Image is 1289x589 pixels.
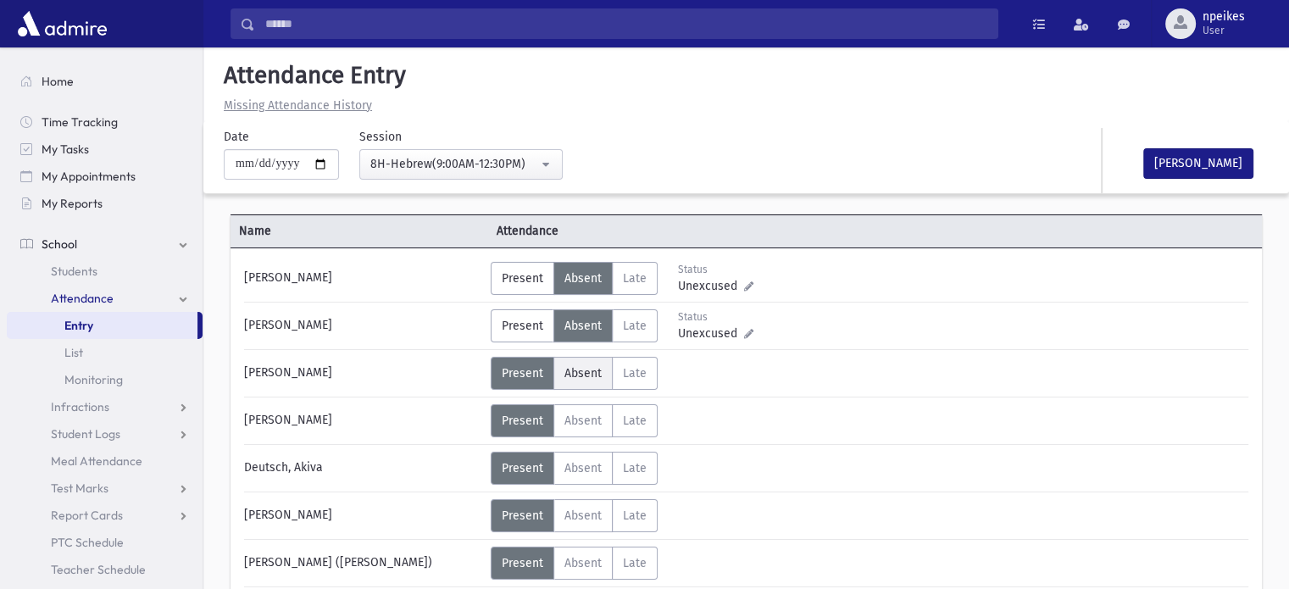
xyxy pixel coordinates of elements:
[623,319,647,333] span: Late
[564,508,602,523] span: Absent
[64,372,123,387] span: Monitoring
[564,366,602,381] span: Absent
[7,108,203,136] a: Time Tracking
[236,499,491,532] div: [PERSON_NAME]
[678,262,753,277] div: Status
[623,556,647,570] span: Late
[236,357,491,390] div: [PERSON_NAME]
[42,142,89,157] span: My Tasks
[491,404,658,437] div: AttTypes
[42,74,74,89] span: Home
[51,508,123,523] span: Report Cards
[1203,24,1245,37] span: User
[502,319,543,333] span: Present
[42,236,77,252] span: School
[502,271,543,286] span: Present
[7,190,203,217] a: My Reports
[7,163,203,190] a: My Appointments
[51,481,108,496] span: Test Marks
[7,393,203,420] a: Infractions
[51,264,97,279] span: Students
[502,556,543,570] span: Present
[51,399,109,414] span: Infractions
[51,291,114,306] span: Attendance
[7,556,203,583] a: Teacher Schedule
[7,502,203,529] a: Report Cards
[51,453,142,469] span: Meal Attendance
[491,262,658,295] div: AttTypes
[217,98,372,113] a: Missing Attendance History
[7,231,203,258] a: School
[564,271,602,286] span: Absent
[7,475,203,502] a: Test Marks
[359,128,402,146] label: Session
[1143,148,1253,179] button: [PERSON_NAME]
[7,136,203,163] a: My Tasks
[491,309,658,342] div: AttTypes
[678,277,744,295] span: Unexcused
[491,452,658,485] div: AttTypes
[491,357,658,390] div: AttTypes
[623,461,647,475] span: Late
[491,499,658,532] div: AttTypes
[564,556,602,570] span: Absent
[564,414,602,428] span: Absent
[51,562,146,577] span: Teacher Schedule
[236,547,491,580] div: [PERSON_NAME] ([PERSON_NAME])
[231,222,488,240] span: Name
[7,285,203,312] a: Attendance
[7,420,203,447] a: Student Logs
[236,309,491,342] div: [PERSON_NAME]
[224,128,249,146] label: Date
[7,312,197,339] a: Entry
[236,404,491,437] div: [PERSON_NAME]
[14,7,111,41] img: AdmirePro
[1203,10,1245,24] span: npeikes
[623,366,647,381] span: Late
[502,508,543,523] span: Present
[42,114,118,130] span: Time Tracking
[623,508,647,523] span: Late
[564,461,602,475] span: Absent
[502,366,543,381] span: Present
[51,426,120,442] span: Student Logs
[623,271,647,286] span: Late
[359,149,563,180] button: 8H-Hebrew(9:00AM-12:30PM)
[488,222,746,240] span: Attendance
[678,325,744,342] span: Unexcused
[7,529,203,556] a: PTC Schedule
[370,155,538,173] div: 8H-Hebrew(9:00AM-12:30PM)
[7,447,203,475] a: Meal Attendance
[224,98,372,113] u: Missing Attendance History
[42,196,103,211] span: My Reports
[217,61,1275,90] h5: Attendance Entry
[236,452,491,485] div: Deutsch, Akiva
[7,366,203,393] a: Monitoring
[7,258,203,285] a: Students
[64,345,83,360] span: List
[491,547,658,580] div: AttTypes
[502,461,543,475] span: Present
[42,169,136,184] span: My Appointments
[236,262,491,295] div: [PERSON_NAME]
[623,414,647,428] span: Late
[51,535,124,550] span: PTC Schedule
[7,339,203,366] a: List
[678,309,753,325] div: Status
[564,319,602,333] span: Absent
[64,318,93,333] span: Entry
[7,68,203,95] a: Home
[502,414,543,428] span: Present
[255,8,997,39] input: Search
